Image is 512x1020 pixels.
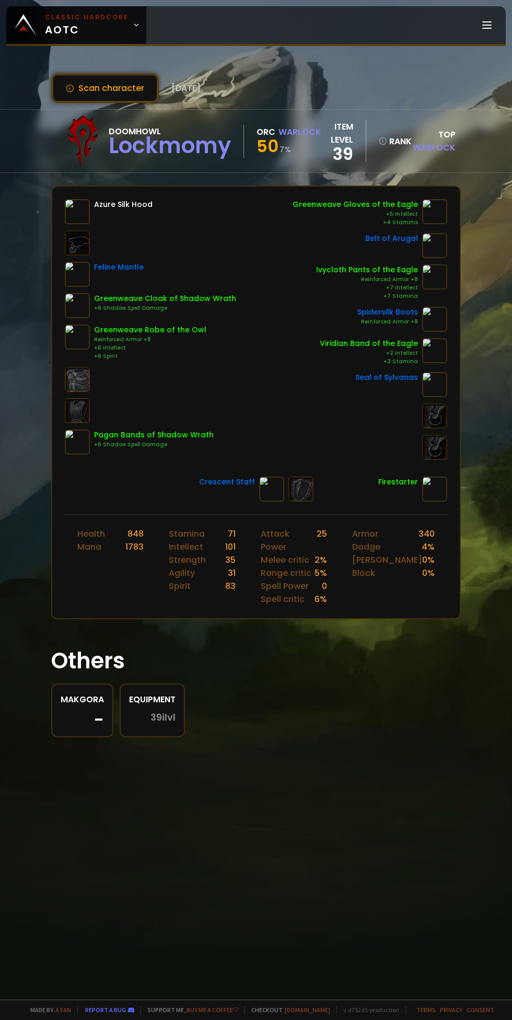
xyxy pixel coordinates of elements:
div: Azure Silk Hood [94,199,153,210]
div: Pagan Bands of Shadow Wrath [94,430,214,441]
div: 0 % [422,553,435,566]
div: Attack Power [261,527,317,553]
div: +7 Intellect [316,284,418,292]
div: +5 Intellect [293,210,418,218]
div: 0 [322,579,327,593]
div: Reinforced Armor +8 [357,318,418,326]
button: Scan character [51,73,159,103]
div: Belt of Arugal [365,233,418,244]
div: 25 [317,527,327,553]
div: Strength [169,553,206,566]
div: Dodge [352,540,380,553]
div: 2 % [315,553,327,566]
div: +6 Intellect [94,344,206,352]
div: 31 [228,566,236,579]
a: Report a bug [85,1006,126,1014]
span: AOTC [45,13,129,38]
div: Range critic [261,566,311,579]
div: +6 Spirit [94,352,206,361]
div: Lockmomy [109,138,231,154]
a: Buy me a coffee [187,1006,238,1014]
a: [DOMAIN_NAME] [285,1006,330,1014]
div: Doomhowl [109,125,231,138]
div: Greenweave Cloak of Shadow Wrath [94,293,236,304]
div: Spirit [169,579,191,593]
div: 1783 [125,540,144,553]
span: Support me, [141,1006,238,1014]
div: - [61,712,104,728]
div: Health [77,527,105,540]
a: Classic HardcoreAOTC [6,6,146,44]
span: Made by [24,1006,71,1014]
span: 50 [257,134,278,158]
div: 0 % [422,566,435,579]
span: v. d752d5 - production [336,1006,399,1014]
div: Stamina [169,527,205,540]
div: 101 [225,540,236,553]
img: item-8184 [422,477,447,502]
div: Block [352,566,375,579]
div: Greenweave Gloves of the Eagle [293,199,418,210]
img: item-7048 [65,199,90,224]
span: Warlock [413,142,456,154]
div: 5 % [315,566,327,579]
div: 83 [225,579,236,593]
div: Agility [169,566,195,579]
div: Seal of Sylvanas [355,372,418,383]
div: +6 Shadow Spell Damage [94,304,236,312]
a: a fan [55,1006,71,1014]
a: Terms [416,1006,436,1014]
div: Viridian Band of the Eagle [320,338,418,349]
div: item level [321,120,353,146]
a: Privacy [440,1006,462,1014]
span: [DATE] [171,82,201,95]
div: 6 % [315,593,327,606]
div: Orc [257,125,275,138]
img: item-6414 [422,372,447,397]
div: +2 Intellect [320,349,418,357]
img: item-6505 [259,477,284,502]
div: [PERSON_NAME] [352,553,422,566]
div: Ivycloth Pants of the Eagle [316,264,418,275]
img: item-11982 [422,338,447,363]
div: 39 [321,146,353,162]
span: 39 ilvl [150,712,176,723]
img: item-4320 [422,307,447,332]
img: item-6392 [422,233,447,258]
a: Equipment39ilvl [120,683,185,737]
div: Melee critic [261,553,309,566]
img: item-9771 [422,199,447,224]
div: Reinforced Armor +8 [316,275,418,284]
div: Reinforced Armor +8 [94,335,206,344]
div: 4 % [422,540,435,553]
a: Makgora- [51,683,113,737]
div: rank [379,135,403,148]
div: Crescent Staff [199,477,255,488]
div: Spell Power [261,579,309,593]
div: Armor [352,527,378,540]
div: Makgora [61,693,104,706]
div: +7 Stamina [316,292,418,300]
div: Feline Mantle [94,262,144,273]
h1: Others [51,644,461,677]
div: 71 [228,527,236,540]
small: 7 % [280,144,291,155]
div: Warlock [278,125,321,138]
div: Intellect [169,540,203,553]
div: Spidersilk Boots [357,307,418,318]
small: Classic Hardcore [45,13,129,22]
div: +6 Shadow Spell Damage [94,441,214,449]
div: 35 [225,553,236,566]
img: item-9773 [65,324,90,350]
div: Mana [77,540,101,553]
div: 848 [127,527,144,540]
div: Spell critic [261,593,305,606]
div: 340 [418,527,435,540]
img: item-14160 [65,430,90,455]
div: Greenweave Robe of the Owl [94,324,206,335]
span: Checkout [245,1006,330,1014]
div: Top [410,128,456,154]
div: +4 Stamina [293,218,418,227]
img: item-9770 [65,293,90,318]
img: item-9797 [422,264,447,289]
